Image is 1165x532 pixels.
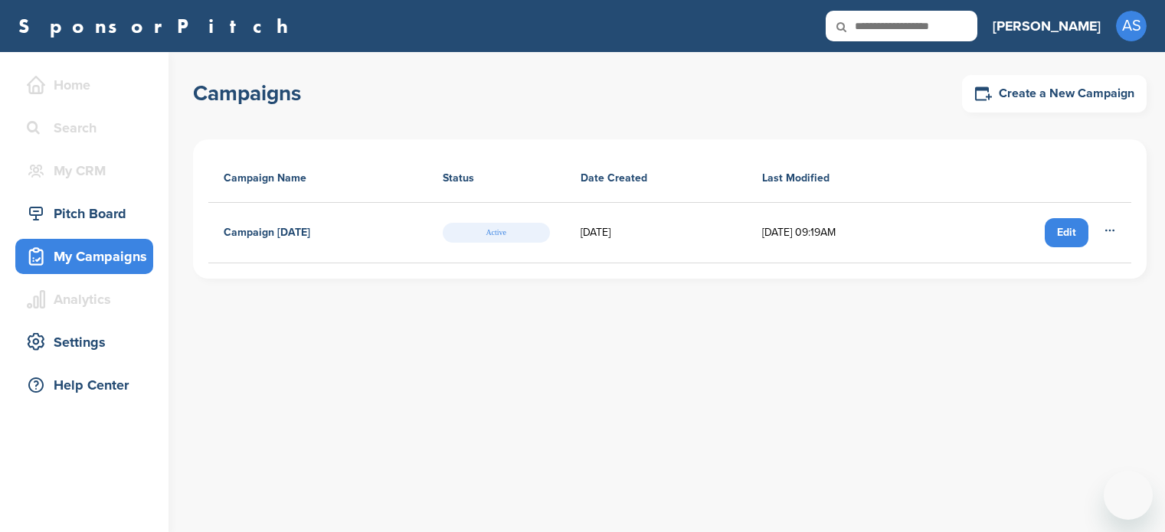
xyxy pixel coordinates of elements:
[23,328,153,356] div: Settings
[15,110,153,145] a: Search
[15,196,153,231] a: Pitch Board
[15,325,153,360] a: Settings
[747,155,941,203] th: Last Modified
[993,9,1101,43] a: [PERSON_NAME]
[18,16,298,36] a: SponsorPitch
[23,114,153,142] div: Search
[15,367,153,403] a: Help Center
[23,371,153,399] div: Help Center
[208,155,427,203] th: Campaign Name
[23,71,153,99] div: Home
[23,286,153,313] div: Analytics
[962,75,1147,113] a: Create a New Campaign
[23,243,153,270] div: My Campaigns
[565,203,747,263] td: [DATE]
[565,155,747,203] th: Date Created
[15,282,153,317] a: Analytics
[1045,218,1088,247] a: Edit
[15,239,153,274] a: My Campaigns
[23,157,153,184] div: My CRM
[193,80,301,107] h1: Campaigns
[224,224,310,241] h4: Campaign [DATE]
[993,15,1101,37] h3: [PERSON_NAME]
[427,155,565,203] th: Status
[1104,471,1153,520] iframe: Button to launch messaging window
[443,223,550,243] span: Active
[15,153,153,188] a: My CRM
[747,203,941,263] td: [DATE] 09:19AM
[15,67,153,103] a: Home
[23,200,153,227] div: Pitch Board
[1116,11,1147,41] span: AS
